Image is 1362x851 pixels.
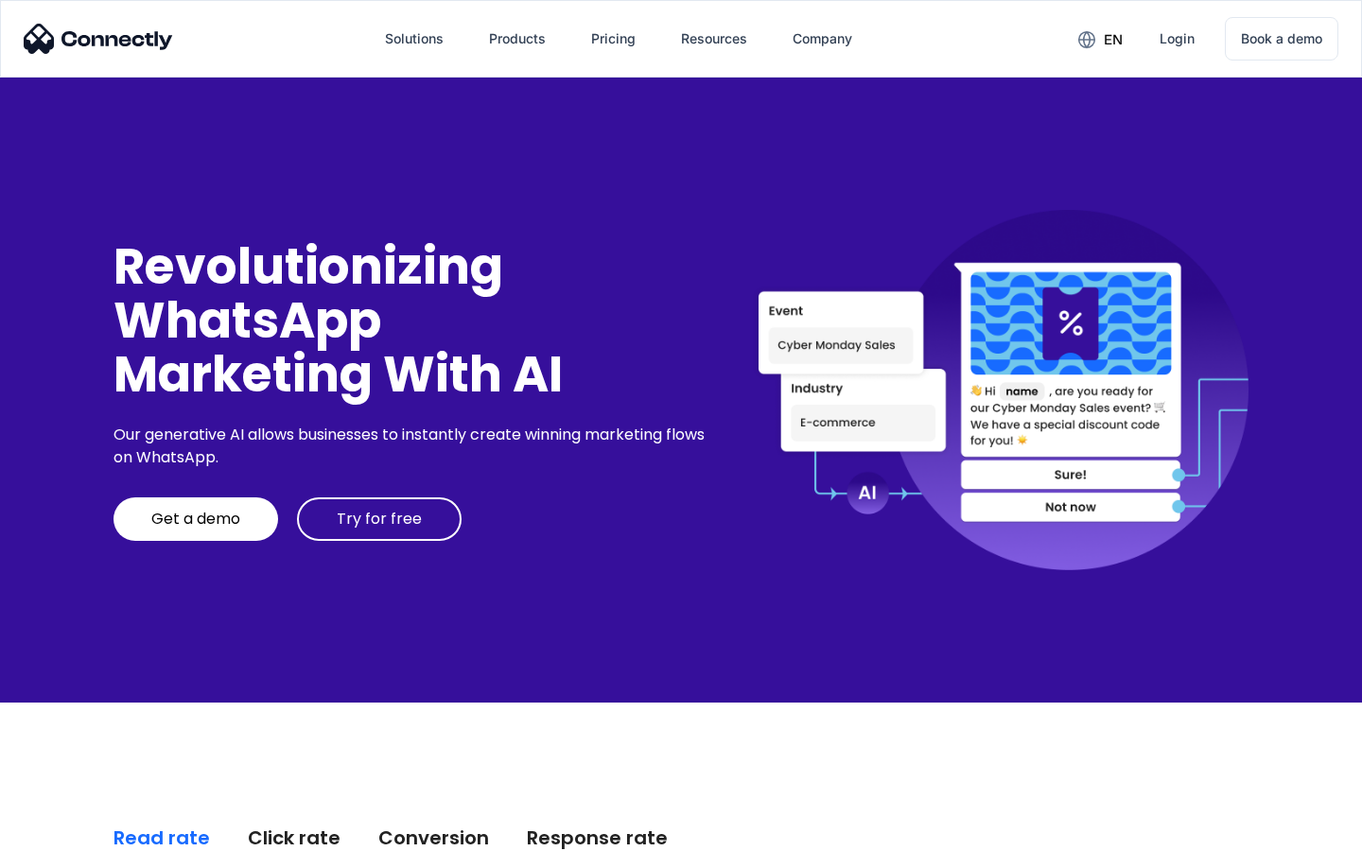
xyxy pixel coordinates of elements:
div: Revolutionizing WhatsApp Marketing With AI [113,239,711,402]
div: Our generative AI allows businesses to instantly create winning marketing flows on WhatsApp. [113,424,711,469]
div: Resources [681,26,747,52]
div: Click rate [248,825,340,851]
a: Get a demo [113,497,278,541]
div: Company [793,26,852,52]
a: Login [1144,16,1210,61]
img: Connectly Logo [24,24,173,54]
div: Response rate [527,825,668,851]
div: Read rate [113,825,210,851]
div: Conversion [378,825,489,851]
a: Book a demo [1225,17,1338,61]
div: Solutions [385,26,444,52]
div: Pricing [591,26,636,52]
div: Try for free [337,510,422,529]
a: Try for free [297,497,462,541]
div: Get a demo [151,510,240,529]
a: Pricing [576,16,651,61]
div: Login [1160,26,1195,52]
div: en [1104,26,1123,53]
div: Products [489,26,546,52]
